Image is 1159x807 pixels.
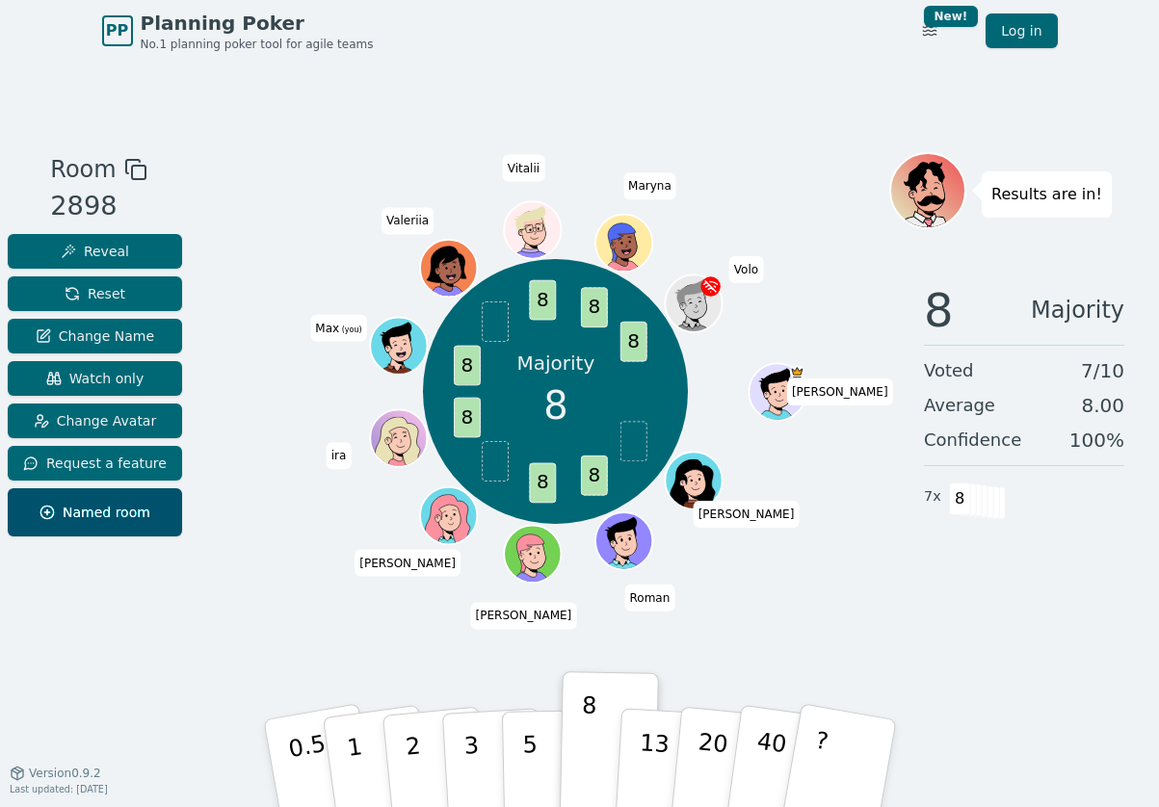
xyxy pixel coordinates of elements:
span: Click to change your name [623,172,676,199]
span: Click to change your name [694,501,800,528]
span: Click to change your name [355,549,461,576]
span: 100 % [1069,427,1124,454]
span: Planning Poker [141,10,374,37]
button: Watch only [8,361,182,396]
span: Click to change your name [625,584,675,611]
span: Last updated: [DATE] [10,784,108,794]
span: Click to change your name [310,314,366,341]
span: Change Name [36,326,154,346]
span: Gunnar is the host [790,365,804,379]
span: Click to change your name [382,207,434,234]
span: 8 [581,456,608,496]
div: 2898 [50,187,146,226]
span: Watch only [46,369,145,388]
span: Named room [40,503,150,522]
span: Click to change your name [471,602,577,629]
span: 7 x [924,486,941,508]
span: Voted [924,357,974,384]
span: 8 [543,377,567,434]
span: 8.00 [1081,392,1124,419]
button: Request a feature [8,446,182,481]
span: 8 [529,463,556,504]
span: No.1 planning poker tool for agile teams [141,37,374,52]
button: Change Name [8,319,182,353]
button: Named room [8,488,182,536]
span: Majority [1031,287,1124,333]
span: PP [106,19,128,42]
button: Reset [8,276,182,311]
button: Reveal [8,234,182,269]
button: Change Avatar [8,403,182,438]
span: Reset [65,284,125,303]
span: 7 / 10 [1081,357,1124,384]
span: 8 [924,287,954,333]
span: Click to change your name [327,442,352,469]
span: Room [50,152,116,187]
button: Version0.9.2 [10,766,101,781]
span: Click to change your name [729,256,763,283]
span: 8 [529,280,556,321]
span: 8 [620,322,647,362]
span: Change Avatar [34,411,157,430]
p: 8 [580,691,596,795]
span: Click to change your name [787,378,893,405]
span: 8 [581,288,608,328]
span: (you) [339,325,362,333]
span: Average [924,392,995,419]
span: Version 0.9.2 [29,766,101,781]
span: 8 [454,398,481,438]
div: New! [924,6,979,27]
a: PPPlanning PokerNo.1 planning poker tool for agile teams [102,10,374,52]
button: Click to change your avatar [372,319,426,373]
p: Results are in! [991,181,1102,208]
span: Request a feature [23,454,167,473]
a: Log in [986,13,1057,48]
p: Majority [516,350,594,377]
span: Click to change your name [503,154,544,181]
span: Reveal [61,242,129,261]
button: New! [912,13,947,48]
span: 8 [949,482,971,515]
span: 8 [454,346,481,386]
span: Confidence [924,427,1021,454]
